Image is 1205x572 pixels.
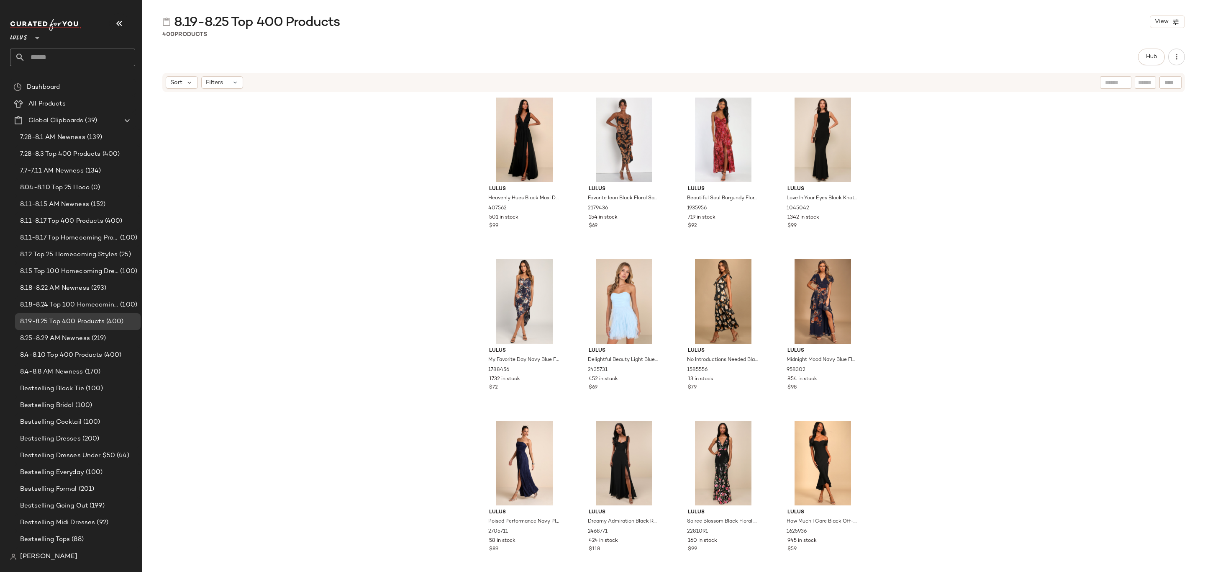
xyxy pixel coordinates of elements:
span: 8.19-8.25 Top 400 Products [174,14,340,31]
span: $72 [489,384,498,392]
span: 7.7-7.11 AM Newness [20,166,84,176]
span: No Introductions Needed Black Burnout Floral Tiered Maxi Dress [687,356,758,364]
span: (0) [90,183,100,193]
span: Favorite Icon Black Floral Satin Cowl Neck Slip Midi Dress [588,195,659,202]
span: (100) [118,267,137,276]
img: 2705711_01_hero_2025-07-09.jpg [482,421,567,505]
span: $99 [787,222,797,230]
span: 8.4-8.8 AM Newness [20,367,83,377]
img: 11244901_2281091.jpg [681,421,765,505]
span: Bestselling Midi Dresses [20,518,95,528]
span: Bestselling Going Out [20,501,88,511]
span: (152) [89,200,106,209]
span: $69 [589,384,597,392]
span: Beautiful Soul Burgundy Floral Print Twist-Front Maxi Dress [687,195,758,202]
span: Bestselling Black Tie [20,384,84,394]
span: 1788456 [488,366,509,374]
span: Lulus [589,347,659,355]
span: Lulus [688,347,759,355]
span: (100) [84,384,103,394]
img: svg%3e [13,83,22,91]
span: 154 in stock [589,214,618,222]
span: 2435731 [588,366,608,374]
span: 8.11-8.15 AM Newness [20,200,89,209]
img: 7895361_1585556.jpg [681,259,765,344]
span: Lulus [489,509,560,516]
span: 1625936 [787,528,807,536]
span: (39) [83,116,97,126]
span: $92 [688,222,697,230]
span: 7.28-8.1 AM Newness [20,133,85,142]
span: (200) [81,434,100,444]
img: 11876001_2435731.jpg [582,259,666,344]
span: 8.11-8.17 Top 400 Products [20,216,103,226]
span: Bestselling Bridal [20,401,74,410]
span: (25) [118,250,131,260]
span: $59 [787,546,797,553]
span: 1732 in stock [489,376,520,383]
span: Lulus [589,186,659,193]
span: (100) [118,300,137,310]
span: 8.18-8.24 Top 100 Homecoming Dresses [20,300,118,310]
span: View [1154,18,1169,25]
span: My Favorite Day Navy Blue Floral Print Tulip Skirt Midi Dress [488,356,559,364]
span: (400) [103,216,123,226]
span: Poised Performance Navy Plisse One-Shoulder Maxi Dress [488,518,559,526]
span: (400) [103,350,122,360]
span: Bestselling Dresses Under $50 [20,451,115,461]
span: Lulus [10,28,27,44]
span: Soiree Blossom Black Floral Embroidered Mermaid Maxi Dress [687,518,758,526]
span: $98 [787,384,797,392]
img: svg%3e [10,554,17,560]
span: $89 [489,546,498,553]
span: (100) [74,401,92,410]
span: Heavenly Hues Black Maxi Dress [488,195,559,202]
span: (199) [88,501,105,511]
span: $79 [688,384,697,392]
span: (100) [118,233,137,243]
button: Hub [1138,49,1165,65]
span: 2468771 [588,528,608,536]
span: 160 in stock [688,537,717,545]
span: (139) [85,133,103,142]
span: Lulus [489,347,560,355]
span: 958302 [787,366,805,374]
span: (100) [84,468,103,477]
span: All Products [28,99,66,109]
span: Delightful Beauty Light Blue Mesh Strapless Ruffled Mini Dress [588,356,659,364]
span: 8.4-8.10 Top 400 Products [20,350,103,360]
span: Midnight Mood Navy Blue Floral Print Tiered Maxi Dress [787,356,857,364]
span: (400) [101,149,120,159]
span: 7.28-8.3 Top 400 Products [20,149,101,159]
img: 11606541_407562.jpg [482,98,567,182]
span: (134) [84,166,101,176]
img: 8678381_1788456.jpg [482,259,567,344]
span: 2179436 [588,205,608,212]
span: Bestselling Tops [20,535,70,544]
span: 8.19-8.25 Top 400 Products [20,317,105,327]
span: Global Clipboards [28,116,83,126]
span: 13 in stock [688,376,713,383]
span: $69 [589,222,597,230]
img: 11936801_2468771.jpg [582,421,666,505]
img: 11678881_1045042.jpg [781,98,865,182]
span: Lulus [589,509,659,516]
img: 9942781_1935956.jpg [681,98,765,182]
span: (44) [115,451,129,461]
div: Products [162,30,207,39]
span: 1935956 [687,205,707,212]
span: How Much I Care Black Off-the-Shoulder Midi Dress [787,518,857,526]
span: 452 in stock [589,376,618,383]
img: cfy_white_logo.C9jOOHJF.svg [10,19,81,31]
span: 8.12 Top 25 Homecoming Styles [20,250,118,260]
span: (293) [90,283,107,293]
span: 58 in stock [489,537,515,545]
span: (100) [82,417,100,427]
span: 2281091 [687,528,708,536]
span: $99 [688,546,697,553]
span: Dashboard [27,82,60,92]
span: Sort [170,78,182,87]
span: Lulus [787,509,858,516]
span: Lulus [688,186,759,193]
span: 945 in stock [787,537,817,545]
